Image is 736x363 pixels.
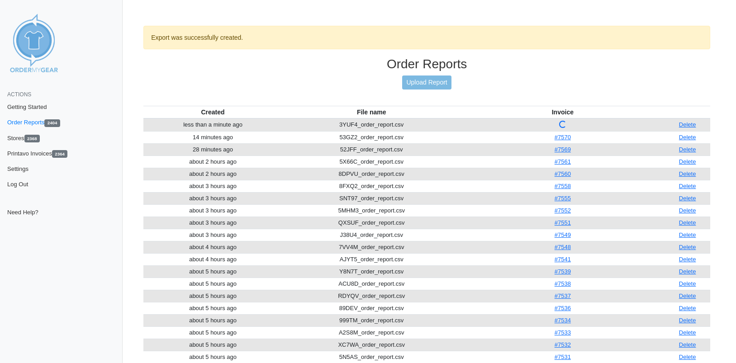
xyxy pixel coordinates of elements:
a: #7549 [555,231,571,238]
a: #7561 [555,158,571,165]
td: about 3 hours ago [143,180,282,192]
a: #7538 [555,280,571,287]
a: #7552 [555,207,571,214]
a: #7531 [555,354,571,360]
td: J38U4_order_report.csv [282,229,461,241]
a: Delete [679,280,696,287]
a: #7560 [555,170,571,177]
td: about 4 hours ago [143,253,282,265]
td: XC7WA_order_report.csv [282,339,461,351]
a: #7539 [555,268,571,275]
span: 2368 [24,135,40,142]
td: RDYQV_order_report.csv [282,290,461,302]
td: ACU8D_order_report.csv [282,278,461,290]
td: 14 minutes ago [143,131,282,143]
th: File name [282,106,461,118]
a: #7536 [555,305,571,311]
td: about 3 hours ago [143,217,282,229]
td: 8DPVU_order_report.csv [282,168,461,180]
h3: Order Reports [143,57,710,72]
a: Delete [679,146,696,153]
td: 8FXQ2_order_report.csv [282,180,461,192]
span: Actions [7,91,31,98]
a: Delete [679,183,696,189]
td: 7VV4M_order_report.csv [282,241,461,253]
a: #7555 [555,195,571,202]
td: 89DEV_order_report.csv [282,302,461,314]
td: 5MHM3_order_report.csv [282,204,461,217]
a: Delete [679,292,696,299]
td: A2S8M_order_report.csv [282,326,461,339]
td: 53GZ2_order_report.csv [282,131,461,143]
td: 3YUF4_order_report.csv [282,118,461,132]
td: about 5 hours ago [143,314,282,326]
td: about 5 hours ago [143,265,282,278]
a: Upload Report [402,75,451,90]
a: #7533 [555,329,571,336]
td: about 5 hours ago [143,326,282,339]
td: 999TM_order_report.csv [282,314,461,326]
td: about 2 hours ago [143,168,282,180]
a: Delete [679,231,696,238]
a: Delete [679,207,696,214]
span: 2404 [44,119,60,127]
td: about 5 hours ago [143,302,282,314]
td: SNT97_order_report.csv [282,192,461,204]
td: about 3 hours ago [143,204,282,217]
a: Delete [679,134,696,141]
td: about 5 hours ago [143,351,282,363]
a: Delete [679,341,696,348]
a: Delete [679,256,696,263]
a: #7570 [555,134,571,141]
div: Export was successfully created. [143,26,710,49]
a: Delete [679,354,696,360]
a: Delete [679,121,696,128]
td: 5X66C_order_report.csv [282,156,461,168]
a: #7569 [555,146,571,153]
td: about 5 hours ago [143,290,282,302]
span: 2364 [52,150,67,158]
td: about 5 hours ago [143,278,282,290]
a: #7558 [555,183,571,189]
a: Delete [679,195,696,202]
a: Delete [679,244,696,250]
a: #7541 [555,256,571,263]
a: Delete [679,329,696,336]
td: about 4 hours ago [143,241,282,253]
td: Y8N7T_order_report.csv [282,265,461,278]
td: about 2 hours ago [143,156,282,168]
td: less than a minute ago [143,118,282,132]
td: 28 minutes ago [143,143,282,156]
a: #7551 [555,219,571,226]
td: about 3 hours ago [143,192,282,204]
a: Delete [679,317,696,324]
a: Delete [679,305,696,311]
a: Delete [679,219,696,226]
a: #7532 [555,341,571,348]
a: #7537 [555,292,571,299]
td: 52JFF_order_report.csv [282,143,461,156]
a: #7534 [555,317,571,324]
a: Delete [679,158,696,165]
td: about 5 hours ago [143,339,282,351]
a: Delete [679,170,696,177]
th: Invoice [461,106,665,118]
td: 5N5AS_order_report.csv [282,351,461,363]
td: AJYT5_order_report.csv [282,253,461,265]
a: #7548 [555,244,571,250]
a: Delete [679,268,696,275]
td: about 3 hours ago [143,229,282,241]
th: Created [143,106,282,118]
td: QXSUF_order_report.csv [282,217,461,229]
